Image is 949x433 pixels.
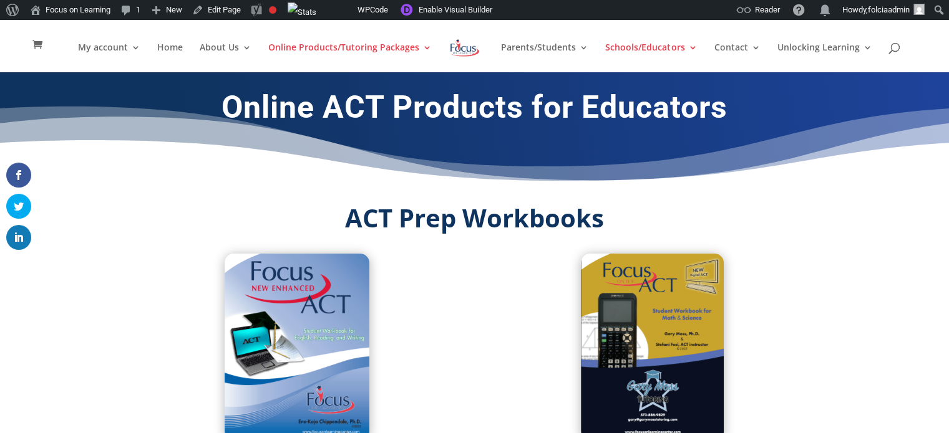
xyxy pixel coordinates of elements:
[868,5,910,14] span: folciaadmin
[449,37,481,59] img: Focus on Learning
[288,2,316,22] img: Views over 48 hours. Click for more Jetpack Stats.
[138,88,812,132] h1: Online ACT Products for Educators
[268,43,432,72] a: Online Products/Tutoring Packages
[605,43,697,72] a: Schools/Educators
[269,6,276,14] div: Focus keyphrase not set
[200,43,251,72] a: About Us
[501,43,588,72] a: Parents/Students
[345,201,604,235] strong: ACT Prep Workbooks
[777,43,872,72] a: Unlocking Learning
[714,43,760,72] a: Contact
[78,43,140,72] a: My account
[157,43,183,72] a: Home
